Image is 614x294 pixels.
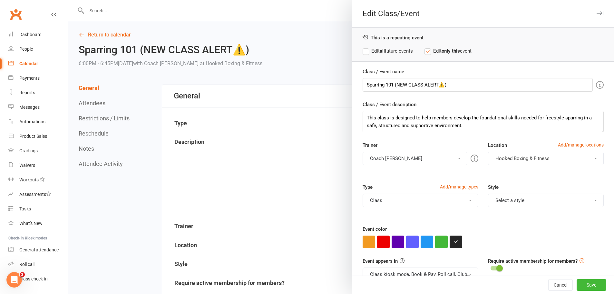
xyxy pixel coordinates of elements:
a: Dashboard [8,27,68,42]
a: Tasks [8,202,68,216]
a: Automations [8,115,68,129]
label: Type [363,183,373,191]
a: Reports [8,86,68,100]
span: Hooked Boxing & Fitness [495,156,550,161]
div: What's New [19,221,43,226]
div: Tasks [19,206,31,211]
strong: all [380,48,385,54]
div: Dashboard [19,32,42,37]
div: General attendance [19,247,59,252]
label: Require active membership for members? [488,258,578,264]
button: Select a style [488,194,604,207]
label: Trainer [363,141,377,149]
div: Calendar [19,61,38,66]
a: Gradings [8,144,68,158]
label: Edit future events [363,47,413,55]
span: 2 [20,272,25,277]
label: Class / Event name [363,68,404,76]
div: Product Sales [19,134,47,139]
a: Clubworx [8,6,24,23]
a: Add/manage types [440,183,478,190]
div: Assessments [19,192,51,197]
a: Class kiosk mode [8,272,68,286]
iframe: Intercom live chat [6,272,22,288]
div: Automations [19,119,45,124]
a: General attendance kiosk mode [8,243,68,257]
div: Workouts [19,177,39,182]
a: Assessments [8,187,68,202]
a: Roll call [8,257,68,272]
a: Add/manage locations [558,141,604,148]
label: Edit event [424,47,472,55]
div: Gradings [19,148,38,153]
label: Style [488,183,499,191]
a: Messages [8,100,68,115]
a: Workouts [8,173,68,187]
a: Waivers [8,158,68,173]
div: Roll call [19,262,34,267]
div: This is a repeating event [363,34,604,41]
label: Event appears in [363,257,398,265]
button: Save [577,279,606,291]
a: Calendar [8,56,68,71]
label: Location [488,141,507,149]
button: Cancel [548,279,573,291]
a: Payments [8,71,68,86]
div: Edit Class/Event [352,9,614,18]
div: Messages [19,105,40,110]
div: Class check-in [19,276,48,281]
div: Waivers [19,163,35,168]
label: Class / Event description [363,101,416,108]
button: Coach [PERSON_NAME] [363,152,467,165]
div: Payments [19,76,40,81]
button: Hooked Boxing & Fitness [488,152,604,165]
input: Enter event name [363,78,593,92]
a: People [8,42,68,56]
div: People [19,46,33,52]
label: Event color [363,225,387,233]
div: Reports [19,90,35,95]
a: What's New [8,216,68,231]
button: Class [363,194,478,207]
strong: only this [442,48,460,54]
button: Class kiosk mode, Book & Pay, Roll call, Clubworx website calendar and Mobile app [363,268,478,281]
a: Product Sales [8,129,68,144]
